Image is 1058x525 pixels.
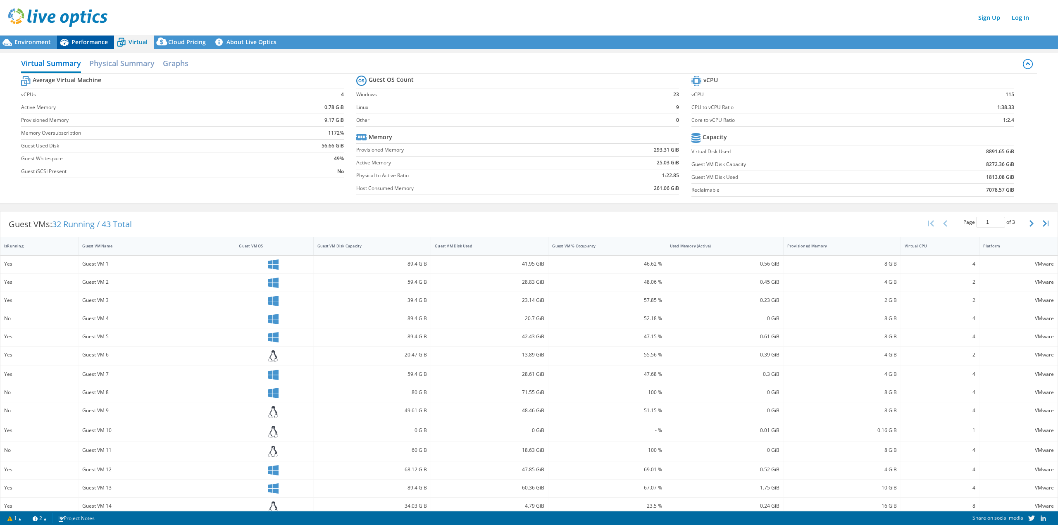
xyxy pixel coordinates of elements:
[21,55,81,73] h2: Virtual Summary
[552,332,662,341] div: 47.15 %
[657,159,679,167] b: 25.03 GiB
[21,154,274,163] label: Guest Whitespace
[997,103,1014,112] b: 1:38.33
[4,370,74,379] div: Yes
[963,217,1015,228] span: Page of
[369,76,414,84] b: Guest OS Count
[27,513,52,523] a: 2
[787,332,897,341] div: 8 GiB
[317,501,427,511] div: 34.03 GiB
[905,296,975,305] div: 2
[82,314,231,323] div: Guest VM 4
[983,388,1054,397] div: VMware
[4,243,64,249] div: IsRunning
[82,446,231,455] div: Guest VM 11
[317,446,427,455] div: 60 GiB
[168,38,206,46] span: Cloud Pricing
[787,296,897,305] div: 2 GiB
[435,332,544,341] div: 42.43 GiB
[986,173,1014,181] b: 1813.08 GiB
[983,278,1054,287] div: VMware
[670,332,779,341] div: 0.61 GiB
[317,314,427,323] div: 89.4 GiB
[552,426,662,435] div: - %
[787,483,897,492] div: 10 GiB
[435,446,544,455] div: 18.63 GiB
[317,406,427,415] div: 49.61 GiB
[435,426,544,435] div: 0 GiB
[905,278,975,287] div: 2
[1012,219,1015,226] span: 3
[356,146,585,154] label: Provisioned Memory
[787,370,897,379] div: 4 GiB
[974,12,1004,24] a: Sign Up
[435,278,544,287] div: 28.83 GiB
[129,38,148,46] span: Virtual
[82,350,231,359] div: Guest VM 6
[703,133,727,141] b: Capacity
[82,501,231,511] div: Guest VM 14
[552,388,662,397] div: 100 %
[0,211,140,237] div: Guest VMs:
[8,8,107,27] img: live_optics_svg.svg
[654,184,679,192] b: 261.06 GiB
[552,446,662,455] div: 100 %
[82,406,231,415] div: Guest VM 9
[905,243,965,249] div: Virtual CPU
[356,171,585,180] label: Physical to Active Ratio
[4,332,74,341] div: Yes
[552,350,662,359] div: 55.56 %
[670,259,779,268] div: 0.56 GiB
[552,259,662,268] div: 46.62 %
[670,314,779,323] div: 0 GiB
[983,243,1044,249] div: Platform
[317,278,427,287] div: 59.4 GiB
[691,186,910,194] label: Reclaimable
[670,370,779,379] div: 0.3 GiB
[983,483,1054,492] div: VMware
[4,350,74,359] div: Yes
[4,406,74,415] div: No
[82,388,231,397] div: Guest VM 8
[691,160,910,169] label: Guest VM Disk Capacity
[317,370,427,379] div: 59.4 GiB
[552,501,662,511] div: 23.5 %
[435,465,544,474] div: 47.85 GiB
[71,38,108,46] span: Performance
[905,332,975,341] div: 4
[905,406,975,415] div: 4
[317,350,427,359] div: 20.47 GiB
[670,350,779,359] div: 0.39 GiB
[654,146,679,154] b: 293.31 GiB
[89,55,155,71] h2: Physical Summary
[552,314,662,323] div: 52.18 %
[82,370,231,379] div: Guest VM 7
[21,129,274,137] label: Memory Oversubscription
[905,426,975,435] div: 1
[324,116,344,124] b: 9.17 GiB
[905,370,975,379] div: 4
[787,259,897,268] div: 8 GiB
[691,90,929,99] label: vCPU
[82,332,231,341] div: Guest VM 5
[983,370,1054,379] div: VMware
[21,90,274,99] label: vCPUs
[972,514,1023,521] span: Share on social media
[4,259,74,268] div: Yes
[983,406,1054,415] div: VMware
[435,406,544,415] div: 48.46 GiB
[691,103,929,112] label: CPU to vCPU Ratio
[4,501,74,511] div: Yes
[4,278,74,287] div: Yes
[983,332,1054,341] div: VMware
[787,243,887,249] div: Provisioned Memory
[4,465,74,474] div: Yes
[4,296,74,305] div: Yes
[676,103,679,112] b: 9
[691,147,910,156] label: Virtual Disk Used
[317,296,427,305] div: 39.4 GiB
[435,243,534,249] div: Guest VM Disk Used
[787,501,897,511] div: 16 GiB
[435,314,544,323] div: 20.7 GiB
[52,219,132,230] span: 32 Running / 43 Total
